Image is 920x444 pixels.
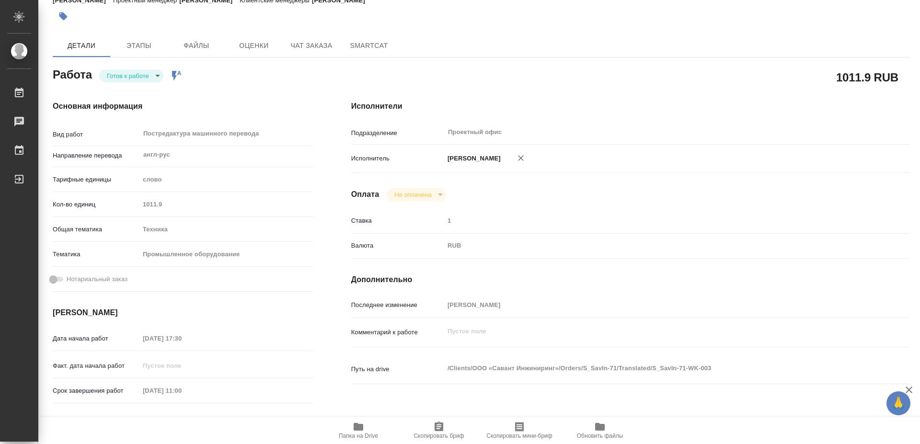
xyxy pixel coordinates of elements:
[139,171,313,188] div: слово
[139,359,223,373] input: Пустое поле
[444,154,501,163] p: [PERSON_NAME]
[53,6,74,27] button: Добавить тэг
[387,188,446,201] div: Готов к работе
[173,40,219,52] span: Файлы
[53,334,139,343] p: Дата начала работ
[99,69,163,82] div: Готов к работе
[58,40,104,52] span: Детали
[53,386,139,396] p: Срок завершения работ
[444,298,863,312] input: Пустое поле
[53,130,139,139] p: Вид работ
[886,391,910,415] button: 🙏
[391,191,434,199] button: Не оплачена
[414,433,464,439] span: Скопировать бриф
[399,417,479,444] button: Скопировать бриф
[53,175,139,184] p: Тарифные единицы
[836,69,898,85] h2: 1011.9 RUB
[139,246,313,262] div: Промышленное оборудование
[67,274,127,284] span: Нотариальный заказ
[351,241,444,250] p: Валюта
[139,197,313,211] input: Пустое поле
[53,225,139,234] p: Общая тематика
[486,433,552,439] span: Скопировать мини-бриф
[560,417,640,444] button: Обновить файлы
[288,40,334,52] span: Чат заказа
[444,214,863,228] input: Пустое поле
[351,216,444,226] p: Ставка
[53,307,313,319] h4: [PERSON_NAME]
[351,128,444,138] p: Подразделение
[510,148,531,169] button: Удалить исполнителя
[351,101,909,112] h4: Исполнители
[346,40,392,52] span: SmartCat
[53,151,139,160] p: Направление перевода
[444,238,863,254] div: RUB
[351,274,909,285] h4: Дополнительно
[53,361,139,371] p: Факт. дата начала работ
[139,331,223,345] input: Пустое поле
[351,364,444,374] p: Путь на drive
[479,417,560,444] button: Скопировать мини-бриф
[351,154,444,163] p: Исполнитель
[53,250,139,259] p: Тематика
[318,417,399,444] button: Папка на Drive
[577,433,623,439] span: Обновить файлы
[231,40,277,52] span: Оценки
[890,393,907,413] span: 🙏
[53,200,139,209] p: Кол-во единиц
[53,65,92,82] h2: Работа
[444,360,863,376] textarea: /Clients/ООО «Савант Инжиниринг»/Orders/S_SavIn-71/Translated/S_SavIn-71-WK-003
[104,72,152,80] button: Готов к работе
[339,433,378,439] span: Папка на Drive
[351,189,379,200] h4: Оплата
[139,384,223,398] input: Пустое поле
[351,300,444,310] p: Последнее изменение
[139,221,313,238] div: Техника
[53,101,313,112] h4: Основная информация
[351,328,444,337] p: Комментарий к работе
[116,40,162,52] span: Этапы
